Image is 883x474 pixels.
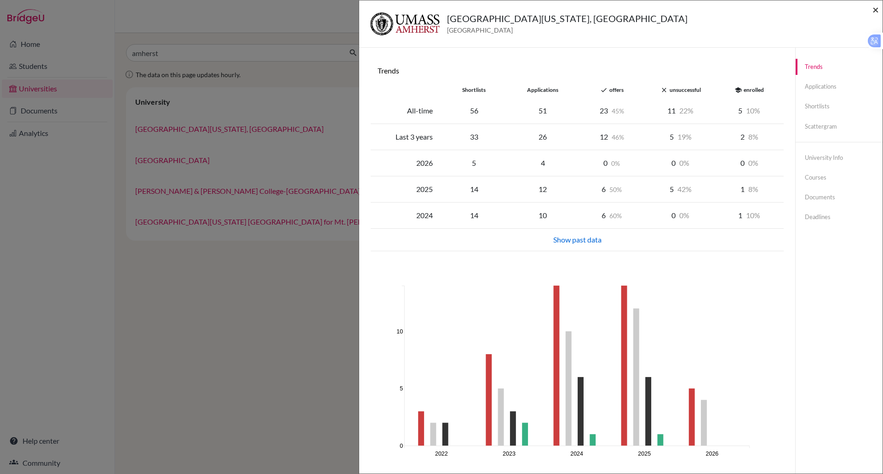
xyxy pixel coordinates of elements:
[611,159,620,167] span: 0
[440,131,509,142] div: 33
[746,106,760,115] span: 10
[609,212,622,220] span: 60
[660,86,668,94] i: close
[796,79,883,95] a: Applications
[796,150,883,166] a: University info
[440,158,509,169] div: 5
[447,25,688,35] span: [GEOGRAPHIC_DATA]
[715,158,784,169] div: 0
[508,158,577,169] div: 4
[796,169,883,186] a: Courses
[746,211,760,220] span: 10
[371,184,440,195] div: 2025
[796,59,883,75] a: Trends
[679,106,694,115] span: 22
[600,86,608,94] i: done
[734,86,742,94] i: school
[646,210,715,221] div: 0
[679,158,689,167] span: 0
[670,86,701,93] span: unsuccessful
[371,210,440,221] div: 2024
[577,131,646,142] div: 12
[748,158,758,167] span: 0
[503,451,516,457] text: 2023
[371,158,440,169] div: 2026
[376,234,778,245] div: Show past data
[378,66,777,75] h6: Trends
[715,131,784,142] div: 2
[577,210,646,221] div: 6
[638,451,651,457] text: 2025
[400,443,403,449] text: 0
[646,184,715,195] div: 5
[609,186,622,193] span: 50
[677,185,692,193] span: 42
[715,105,784,116] div: 5
[679,211,689,220] span: 0
[577,184,646,195] div: 6
[706,451,719,457] text: 2026
[715,210,784,221] div: 1
[577,105,646,116] div: 23
[646,105,715,116] div: 11
[577,158,646,169] div: 0
[435,451,448,457] text: 2022
[612,133,624,141] span: 46
[715,184,784,195] div: 1
[796,98,883,114] a: Shortlists
[371,131,440,142] div: Last 3 years
[508,105,577,116] div: 51
[677,132,692,141] span: 19
[370,11,440,36] img: us_umas_vwo93fez.jpeg
[440,105,509,116] div: 56
[440,210,509,221] div: 14
[646,131,715,142] div: 5
[744,86,764,93] span: enrolled
[748,185,758,193] span: 8
[796,189,883,205] a: Documents
[570,451,583,457] text: 2024
[796,118,883,135] a: Scattergram
[508,210,577,221] div: 10
[609,86,624,93] span: offers
[872,3,879,16] span: ×
[796,209,883,225] a: Deadlines
[440,86,509,94] div: shortlists
[748,132,758,141] span: 8
[646,158,715,169] div: 0
[872,4,879,15] button: Close
[508,184,577,195] div: 12
[508,86,577,94] div: applications
[508,131,577,142] div: 26
[440,184,509,195] div: 14
[396,328,403,335] text: 10
[400,386,403,392] text: 5
[612,107,624,115] span: 45
[371,105,440,116] div: All-time
[447,11,688,25] h5: [GEOGRAPHIC_DATA][US_STATE], [GEOGRAPHIC_DATA]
